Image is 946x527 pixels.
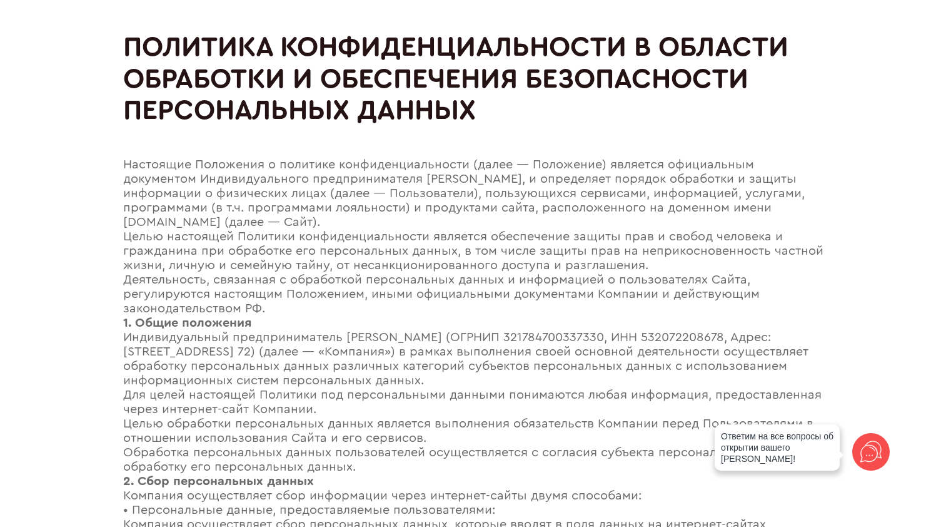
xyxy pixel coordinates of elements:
[123,273,823,316] div: Деятельность, связанная с обработкой персональных данных и информацией о пользователях Сайта, рег...
[123,475,314,488] strong: 2. Сбор персональных данных
[123,446,823,474] div: Обработка персональных данных пользователей осуществляется с согласия субъекта персональных данны...
[123,230,823,273] div: Целью настоящей Политики конфиденциальности является обеспечение защиты прав и свобод человека и ...
[123,388,823,417] div: Для целей настоящей Политики под персональными данными понимаются любая информация, предоставленн...
[123,330,823,388] div: Индивидуальный предприниматель [PERSON_NAME] (ОГРНИП 321784700337330, ИНН 532072208678, Адрес: [S...
[123,417,823,446] div: Целью обработки персональных данных является выполнения обязательств Компании перед Пользователям...
[123,158,823,230] div: Настоящие Положения о политике конфиденциальности (далее — Положение) является официальным докуме...
[123,31,823,126] h1: Политика конфиденциальности в области обработки и обеспечения безопасности персональных данных
[123,317,252,329] strong: 1. Общие положения
[715,424,840,471] div: Ответим на все вопросы об открытии вашего [PERSON_NAME]!
[123,503,823,518] div: • Персональные данные, предоставляемые пользователями:
[123,489,823,503] div: Компания осуществляет сбор информации через интернет-сайты двумя способами:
